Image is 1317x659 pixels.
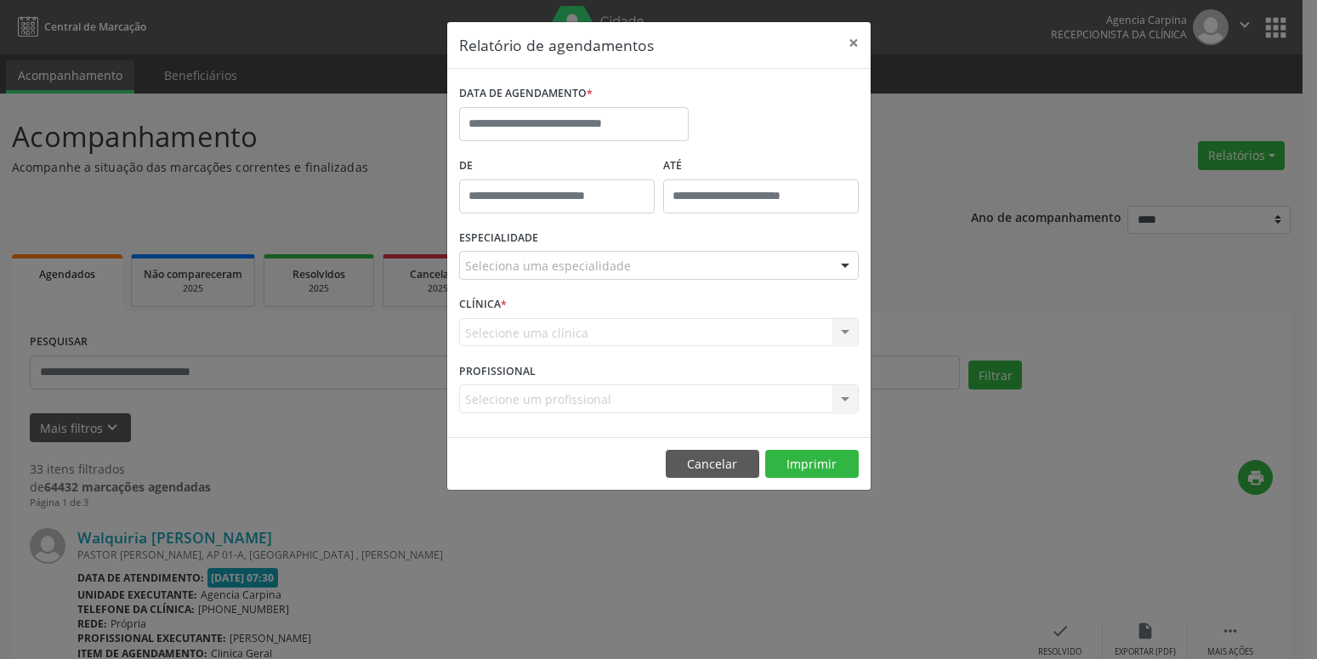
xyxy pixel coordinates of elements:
label: De [459,153,655,179]
label: CLÍNICA [459,292,507,318]
button: Close [837,22,871,64]
label: ESPECIALIDADE [459,225,538,252]
label: DATA DE AGENDAMENTO [459,81,593,107]
label: ATÉ [663,153,859,179]
button: Cancelar [666,450,759,479]
label: PROFISSIONAL [459,358,536,384]
button: Imprimir [765,450,859,479]
span: Seleciona uma especialidade [465,257,631,275]
h5: Relatório de agendamentos [459,34,654,56]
